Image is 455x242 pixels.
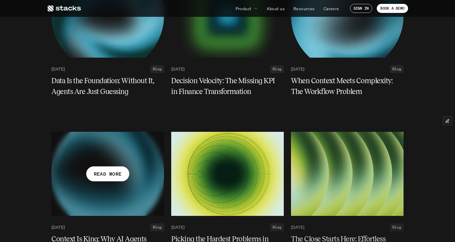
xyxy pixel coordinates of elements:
[171,65,284,73] a: [DATE]Blog
[273,67,281,71] h2: Blog
[443,116,452,126] button: Edit Framer Content
[51,75,157,97] h5: Data Is the Foundation: Without It, Agents Are Just Guessing
[323,5,339,12] p: Careers
[354,6,369,11] p: SIGN IN
[291,66,304,71] p: [DATE]
[291,65,404,73] a: [DATE]Blog
[273,225,281,229] h2: Blog
[171,75,284,97] a: Decision Velocity: The Missing KPI in Finance Transformation
[377,4,408,13] a: BOOK A DEMO
[171,225,184,230] p: [DATE]
[153,67,162,71] h2: Blog
[90,27,116,32] a: Privacy Policy
[94,170,122,178] p: READ MORE
[290,3,318,14] a: Resources
[291,223,404,231] a: [DATE]Blog
[236,5,252,12] p: Product
[51,223,164,231] a: [DATE]Blog
[51,66,65,71] p: [DATE]
[51,65,164,73] a: [DATE]Blog
[291,75,396,97] h5: When Context Meets Complexity: The Workflow Problem
[267,5,285,12] p: About us
[171,223,284,231] a: [DATE]Blog
[51,75,164,97] a: Data Is the Foundation: Without It, Agents Are Just Guessing
[293,5,315,12] p: Resources
[291,75,404,97] a: When Context Meets Complexity: The Workflow Problem
[392,225,401,229] h2: Blog
[51,225,65,230] p: [DATE]
[350,4,373,13] a: SIGN IN
[263,3,288,14] a: About us
[320,3,343,14] a: Careers
[51,132,164,216] a: READ MORE
[380,6,404,11] p: BOOK A DEMO
[153,225,162,229] h2: Blog
[171,66,184,71] p: [DATE]
[171,75,277,97] h5: Decision Velocity: The Missing KPI in Finance Transformation
[392,67,401,71] h2: Blog
[291,225,304,230] p: [DATE]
